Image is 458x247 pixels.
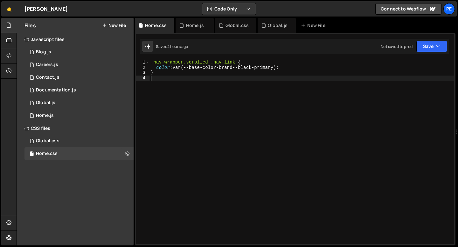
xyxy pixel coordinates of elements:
[24,97,134,109] div: 17084/47048.js
[186,22,204,29] div: Home.js
[36,62,58,68] div: Careers.js
[24,22,36,29] h2: Files
[443,3,455,15] a: Pe
[136,65,149,70] div: 2
[17,33,134,46] div: Javascript files
[36,87,76,93] div: Documentation.js
[24,84,134,97] div: 17084/47227.js
[167,44,188,49] div: 2 hours ago
[36,75,59,80] div: Contact.js
[17,122,134,135] div: CSS files
[36,49,51,55] div: Blog.js
[24,109,134,122] div: 17084/47047.js
[24,135,134,147] div: 17084/47050.css
[156,44,188,49] div: Saved
[416,41,447,52] button: Save
[136,76,149,81] div: 4
[24,147,134,160] div: 17084/47049.css
[136,60,149,65] div: 1
[36,151,58,157] div: Home.css
[301,22,328,29] div: New File
[226,22,249,29] div: Global.css
[102,23,126,28] button: New File
[1,1,17,17] a: 🤙
[136,70,149,76] div: 3
[268,22,287,29] div: Global.js
[36,138,59,144] div: Global.css
[202,3,256,15] button: Code Only
[145,22,167,29] div: Home.css
[36,113,54,118] div: Home.js
[375,3,441,15] a: Connect to Webflow
[24,5,68,13] div: [PERSON_NAME]
[381,44,413,49] div: Not saved to prod
[24,71,134,84] div: 17084/47191.js
[36,100,55,106] div: Global.js
[24,58,134,71] div: 17084/47187.js
[24,46,134,58] div: 17084/47211.js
